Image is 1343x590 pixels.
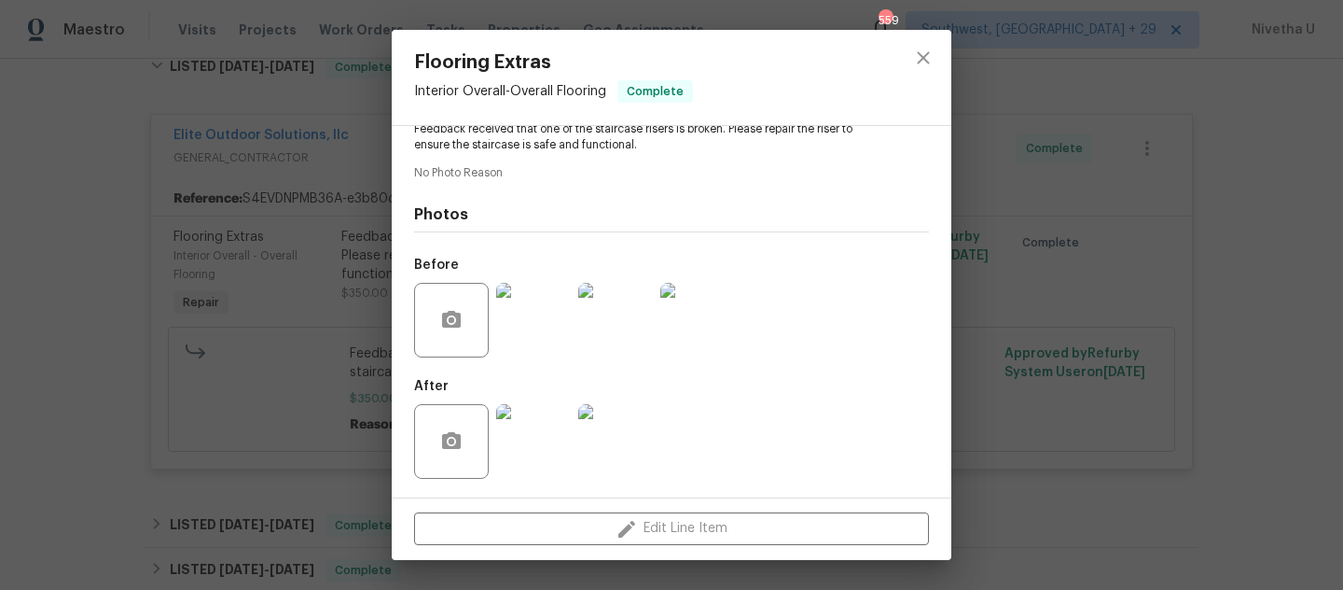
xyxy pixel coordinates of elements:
span: Feedback received that one of the staircase risers is broken. Please repair the riser to ensure t... [414,121,878,153]
button: close [901,35,946,80]
span: No Photo Reason [414,167,929,179]
div: 559 [879,11,892,30]
h5: Before [414,259,459,272]
h5: After [414,380,449,393]
span: Complete [619,82,691,101]
span: Interior Overall - Overall Flooring [414,85,606,98]
h4: Photos [414,205,929,224]
span: Flooring Extras [414,52,693,73]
